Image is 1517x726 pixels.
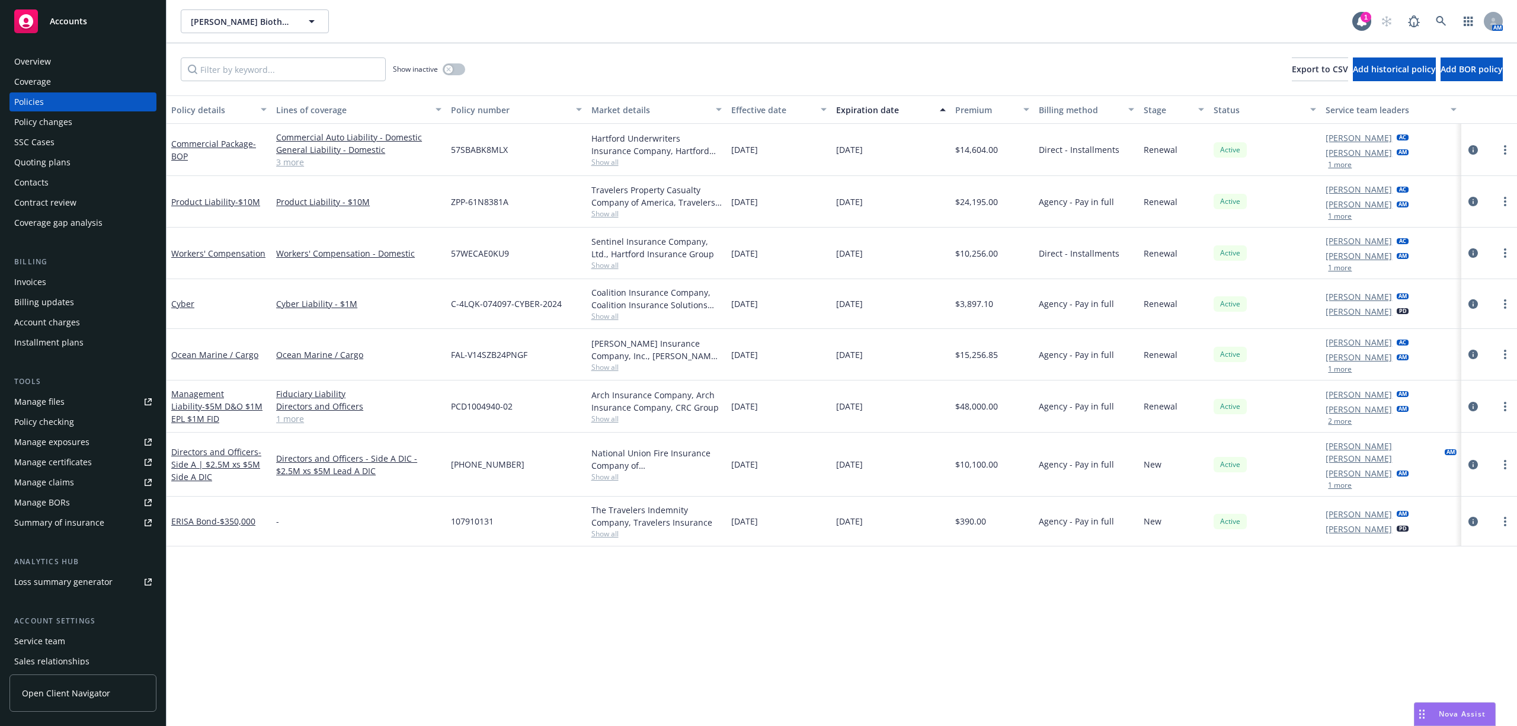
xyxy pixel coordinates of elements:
div: Overview [14,52,51,71]
a: Management Liability [171,388,263,424]
span: Agency - Pay in full [1039,298,1114,310]
button: Add BOR policy [1441,57,1503,81]
span: [DATE] [836,247,863,260]
button: Status [1209,95,1321,124]
span: [DATE] [731,458,758,471]
span: Agency - Pay in full [1039,400,1114,412]
span: [DATE] [731,348,758,361]
div: Sentinel Insurance Company, Ltd., Hartford Insurance Group [591,235,722,260]
div: Travelers Property Casualty Company of America, Travelers Insurance [591,184,722,209]
button: Nova Assist [1414,702,1496,726]
a: [PERSON_NAME] [1326,523,1392,535]
a: Sales relationships [9,652,156,671]
a: Policy checking [9,412,156,431]
span: New [1144,458,1161,471]
a: Cyber [171,298,194,309]
a: [PERSON_NAME] [1326,336,1392,348]
div: Account charges [14,313,80,332]
span: [DATE] [731,143,758,156]
a: Invoices [9,273,156,292]
div: Manage certificates [14,453,92,472]
a: [PERSON_NAME] [1326,467,1392,479]
a: Report a Bug [1402,9,1426,33]
button: 2 more [1328,418,1352,425]
a: circleInformation [1466,194,1480,209]
span: Agency - Pay in full [1039,515,1114,527]
span: Export to CSV [1292,63,1348,75]
span: [DATE] [836,196,863,208]
a: Accounts [9,5,156,38]
span: Renewal [1144,400,1177,412]
span: Active [1218,459,1242,470]
a: Cyber Liability - $1M [276,298,441,310]
span: Open Client Navigator [22,687,110,699]
div: Drag to move [1414,703,1429,725]
a: more [1498,246,1512,260]
a: Coverage [9,72,156,91]
a: [PERSON_NAME] [1326,305,1392,318]
a: circleInformation [1466,347,1480,362]
a: [PERSON_NAME] [1326,183,1392,196]
a: Quoting plans [9,153,156,172]
span: Show all [591,472,722,482]
div: Policy number [451,104,568,116]
a: Manage exposures [9,433,156,452]
a: Ocean Marine / Cargo [171,349,258,360]
button: Expiration date [831,95,950,124]
button: 1 more [1328,482,1352,489]
button: Service team leaders [1321,95,1461,124]
a: Policy changes [9,113,156,132]
button: Stage [1139,95,1209,124]
span: FAL-V14SZB24PNGF [451,348,527,361]
span: [DATE] [836,400,863,412]
div: The Travelers Indemnity Company, Travelers Insurance [591,504,722,529]
button: Billing method [1034,95,1139,124]
span: Nova Assist [1439,709,1486,719]
div: Sales relationships [14,652,89,671]
span: Show all [591,157,722,167]
div: Invoices [14,273,46,292]
a: more [1498,399,1512,414]
span: Show inactive [393,64,438,74]
span: Direct - Installments [1039,143,1119,156]
div: Status [1214,104,1303,116]
div: Policy changes [14,113,72,132]
a: Contract review [9,193,156,212]
a: circleInformation [1466,143,1480,157]
span: Show all [591,311,722,321]
div: Contract review [14,193,76,212]
a: Workers' Compensation [171,248,265,259]
span: Add BOR policy [1441,63,1503,75]
span: [DATE] [836,348,863,361]
span: $3,897.10 [955,298,993,310]
span: - $350,000 [217,516,255,527]
span: Renewal [1144,348,1177,361]
a: Manage claims [9,473,156,492]
span: [DATE] [731,196,758,208]
div: Installment plans [14,333,84,352]
a: [PERSON_NAME] [1326,290,1392,303]
span: Active [1218,145,1242,155]
span: [DATE] [731,298,758,310]
span: Agency - Pay in full [1039,196,1114,208]
a: Fiduciary Liability [276,388,441,400]
span: Show all [591,362,722,372]
div: Manage claims [14,473,74,492]
div: Policies [14,92,44,111]
span: Active [1218,299,1242,309]
span: 57WECAE0KU9 [451,247,509,260]
span: Active [1218,516,1242,527]
a: circleInformation [1466,514,1480,529]
a: [PERSON_NAME] [1326,508,1392,520]
div: Hartford Underwriters Insurance Company, Hartford Insurance Group [591,132,722,157]
span: $10,256.00 [955,247,998,260]
div: SSC Cases [14,133,55,152]
a: Directors and Officers - Side A DIC - $2.5M xs $5M Lead A DIC [276,452,441,477]
a: Start snowing [1375,9,1398,33]
span: Accounts [50,17,87,26]
div: Service team leaders [1326,104,1443,116]
span: C-4LQK-074097-CYBER-2024 [451,298,562,310]
a: [PERSON_NAME] [1326,235,1392,247]
a: Summary of insurance [9,513,156,532]
button: 1 more [1328,366,1352,373]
